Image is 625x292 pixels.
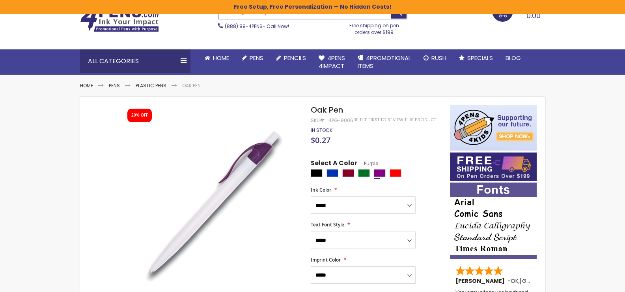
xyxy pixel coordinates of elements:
[450,183,537,259] img: font-personalization-examples
[390,169,401,177] div: Red
[311,127,332,134] div: Availability
[225,23,289,30] span: - Call Now!
[467,54,493,62] span: Specials
[311,256,341,263] span: Imprint Color
[450,153,537,181] img: Free shipping on orders over $199
[284,54,306,62] span: Pencils
[182,83,201,89] li: Oak Pen
[328,117,353,124] div: 4PG-9006
[319,54,345,70] span: 4Pens 4impact
[311,159,357,170] span: Select A Color
[453,49,499,67] a: Specials
[358,54,411,70] span: 4PROMOTIONAL ITEMS
[80,49,190,73] div: All Categories
[311,127,332,134] span: In stock
[417,49,453,67] a: Rush
[311,104,343,115] span: Oak Pen
[450,105,537,151] img: 4pens 4 kids
[198,49,235,67] a: Home
[270,49,312,67] a: Pencils
[136,82,166,89] a: Plastic Pens
[358,169,370,177] div: Green
[357,160,378,167] span: Purple
[351,49,417,75] a: 4PROMOTIONALITEMS
[225,23,263,30] a: (888) 88-4PENS
[80,82,93,89] a: Home
[374,169,386,177] div: Purple
[80,7,159,32] img: 4Pens Custom Pens and Promotional Products
[499,49,527,67] a: Blog
[311,169,323,177] div: Black
[213,54,229,62] span: Home
[311,187,331,193] span: Ink Color
[341,19,407,35] div: Free shipping on pen orders over $199
[353,117,436,123] a: Be the first to review this product
[250,54,263,62] span: Pens
[311,135,330,145] span: $0.27
[311,221,344,228] span: Text Font Style
[131,113,148,118] div: 20% OFF
[455,277,507,285] span: [PERSON_NAME]
[109,82,120,89] a: Pens
[312,49,351,75] a: 4Pens4impact
[507,277,578,285] span: - ,
[526,11,541,21] span: 0.00
[342,169,354,177] div: Burgundy
[311,117,325,124] strong: SKU
[520,277,578,285] span: [GEOGRAPHIC_DATA]
[326,169,338,177] div: Blue
[431,54,446,62] span: Rush
[506,54,521,62] span: Blog
[235,49,270,67] a: Pens
[511,277,519,285] span: OK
